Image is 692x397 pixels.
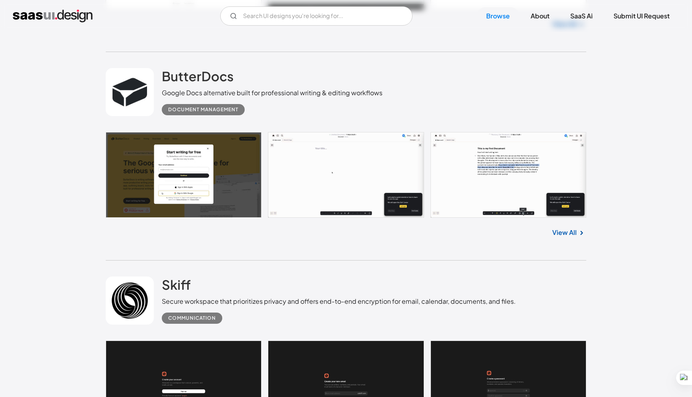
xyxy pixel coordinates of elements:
div: Communication [168,313,216,323]
div: Document Management [168,105,238,114]
div: Secure workspace that prioritizes privacy and offers end-to-end encryption for email, calendar, d... [162,297,516,306]
a: home [13,10,93,22]
a: Submit UI Request [604,7,679,25]
div: Google Docs alternative built for professional writing & editing workflows [162,88,382,98]
form: Email Form [220,6,412,26]
a: Browse [477,7,519,25]
h2: Skiff [162,277,191,293]
input: Search UI designs you're looking for... [220,6,412,26]
h2: ButterDocs [162,68,233,84]
a: View All [552,228,577,237]
a: SaaS Ai [561,7,602,25]
a: About [521,7,559,25]
a: ButterDocs [162,68,233,88]
a: Skiff [162,277,191,297]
